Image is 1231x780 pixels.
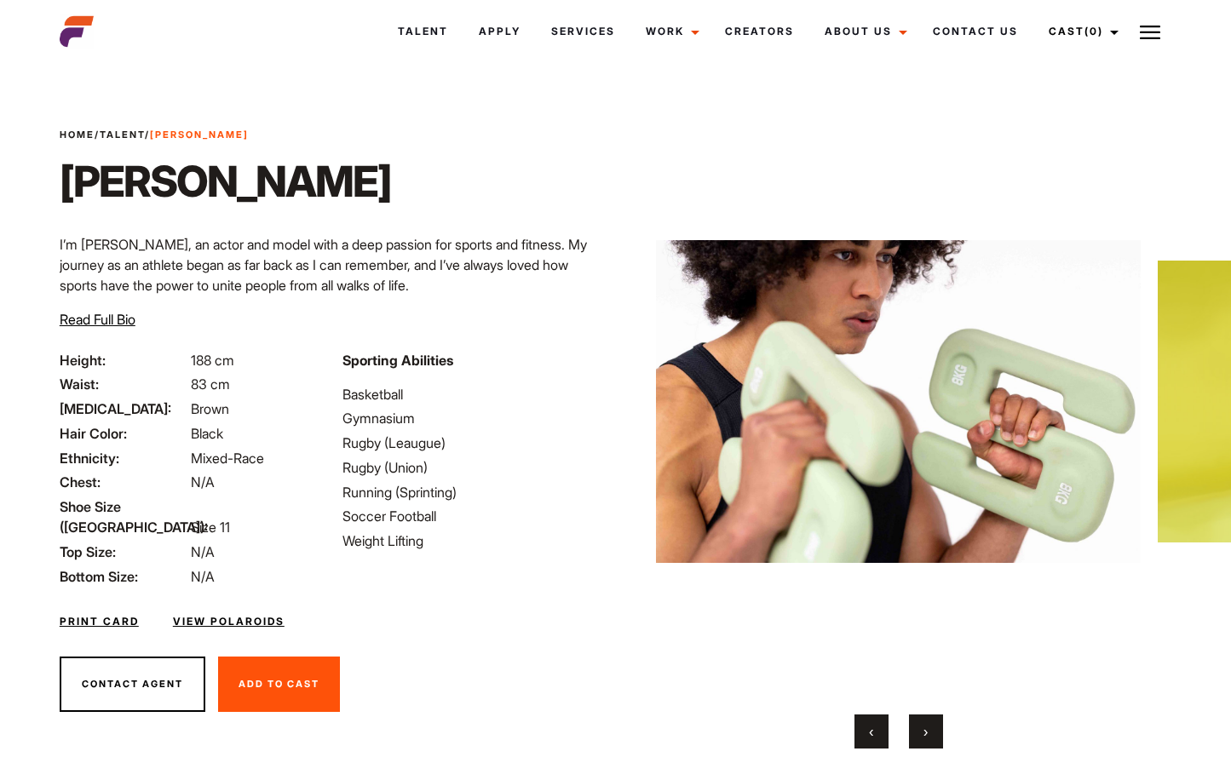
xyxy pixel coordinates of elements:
[923,723,928,740] span: Next
[60,542,187,562] span: Top Size:
[60,156,391,207] h1: [PERSON_NAME]
[1033,9,1129,54] a: Cast(0)
[60,129,95,141] a: Home
[60,374,187,394] span: Waist:
[1140,22,1160,43] img: Burger icon
[60,350,187,370] span: Height:
[191,425,223,442] span: Black
[60,614,139,629] a: Print Card
[536,9,630,54] a: Services
[463,9,536,54] a: Apply
[342,433,605,453] li: Rugby (Leaugue)
[809,9,917,54] a: About Us
[191,543,215,560] span: N/A
[191,376,230,393] span: 83 cm
[630,9,710,54] a: Work
[239,678,319,690] span: Add To Cast
[917,9,1033,54] a: Contact Us
[342,457,605,478] li: Rugby (Union)
[60,496,187,537] span: Shoe Size ([GEOGRAPHIC_DATA]):
[710,9,809,54] a: Creators
[383,9,463,54] a: Talent
[191,473,215,490] span: N/A
[60,128,249,142] span: / /
[60,309,135,330] button: Read Full Bio
[218,657,340,713] button: Add To Cast
[60,399,187,419] span: [MEDICAL_DATA]:
[60,657,205,713] button: Contact Agent
[656,109,1141,694] img: DSC_5842_EDITED scaled
[342,408,605,428] li: Gymnasium
[60,566,187,587] span: Bottom Size:
[342,531,605,551] li: Weight Lifting
[60,472,187,492] span: Chest:
[191,568,215,585] span: N/A
[173,614,285,629] a: View Polaroids
[60,234,606,295] p: I’m [PERSON_NAME], an actor and model with a deep passion for sports and fitness. My journey as a...
[191,352,234,369] span: 188 cm
[100,129,145,141] a: Talent
[342,384,605,404] li: Basketball
[342,352,453,369] strong: Sporting Abilities
[191,519,230,536] span: Size 11
[1084,25,1103,37] span: (0)
[60,311,135,328] span: Read Full Bio
[342,506,605,526] li: Soccer Football
[150,129,249,141] strong: [PERSON_NAME]
[60,448,187,468] span: Ethnicity:
[191,450,264,467] span: Mixed-Race
[342,482,605,502] li: Running (Sprinting)
[869,723,873,740] span: Previous
[60,423,187,444] span: Hair Color:
[60,14,94,49] img: cropped-aefm-brand-fav-22-square.png
[191,400,229,417] span: Brown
